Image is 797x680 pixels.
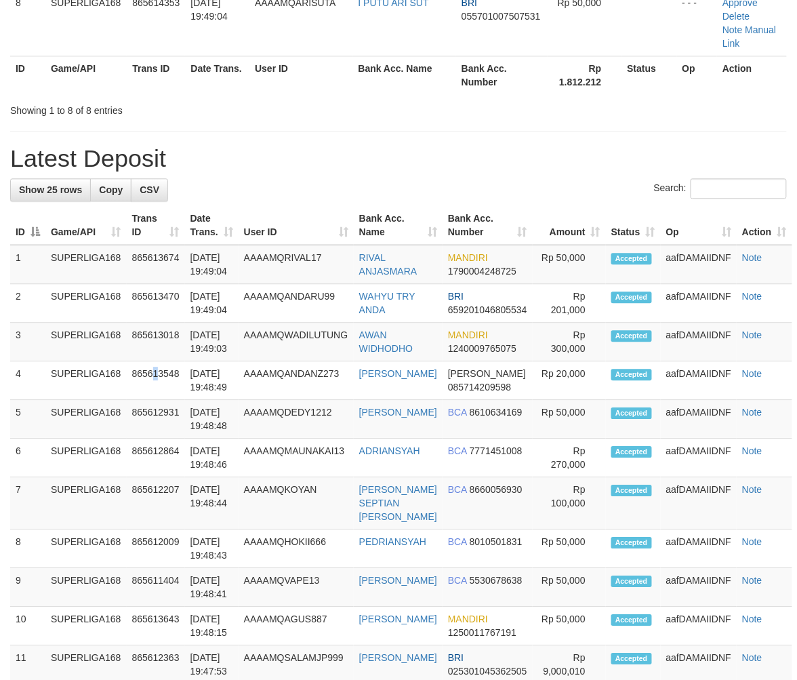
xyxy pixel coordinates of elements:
[448,382,511,393] span: Copy 085714209598 to clipboard
[661,568,737,607] td: aafDAMAIIDNF
[533,400,606,439] td: Rp 50,000
[239,361,354,400] td: AAAAMQANDANZ273
[10,206,45,245] th: ID: activate to sort column descending
[45,245,127,284] td: SUPERLIGA168
[127,607,185,645] td: 865613643
[45,206,127,245] th: Game/API: activate to sort column ascending
[127,284,185,323] td: 865613470
[249,56,352,94] th: User ID
[470,575,523,586] span: Copy 5530678638 to clipboard
[90,178,131,201] a: Copy
[691,178,787,199] input: Search:
[127,477,185,529] td: 865612207
[185,568,239,607] td: [DATE] 19:48:41
[611,537,652,548] span: Accepted
[448,343,516,354] span: Copy 1240009765075 to clipboard
[239,323,354,361] td: AAAAMQWADILUTUNG
[661,206,737,245] th: Op: activate to sort column ascending
[127,439,185,477] td: 865612864
[742,329,762,340] a: Note
[448,266,516,277] span: Copy 1790004248725 to clipboard
[140,184,159,195] span: CSV
[10,361,45,400] td: 4
[470,484,523,495] span: Copy 8660056930 to clipboard
[185,323,239,361] td: [DATE] 19:49:03
[448,329,488,340] span: MANDIRI
[10,56,45,94] th: ID
[354,206,443,245] th: Bank Acc. Name: activate to sort column ascending
[127,56,185,94] th: Trans ID
[742,407,762,418] a: Note
[185,361,239,400] td: [DATE] 19:48:49
[239,439,354,477] td: AAAAMQMAUNAKAI13
[185,439,239,477] td: [DATE] 19:48:46
[533,477,606,529] td: Rp 100,000
[359,536,426,547] a: PEDRIANSYAH
[10,568,45,607] td: 9
[45,400,127,439] td: SUPERLIGA168
[239,568,354,607] td: AAAAMQVAPE13
[661,529,737,568] td: aafDAMAIIDNF
[661,323,737,361] td: aafDAMAIIDNF
[239,607,354,645] td: AAAAMQAGUS887
[359,575,437,586] a: [PERSON_NAME]
[548,56,622,94] th: Rp 1.812.212
[742,536,762,547] a: Note
[45,607,127,645] td: SUPERLIGA168
[127,245,185,284] td: 865613674
[45,529,127,568] td: SUPERLIGA168
[742,252,762,263] a: Note
[742,652,762,663] a: Note
[10,607,45,645] td: 10
[239,400,354,439] td: AAAAMQDEDY1212
[448,652,464,663] span: BRI
[611,330,652,342] span: Accepted
[443,206,533,245] th: Bank Acc. Number: activate to sort column ascending
[10,145,787,172] h1: Latest Deposit
[185,206,239,245] th: Date Trans.: activate to sort column ascending
[185,607,239,645] td: [DATE] 19:48:15
[448,407,467,418] span: BCA
[45,56,127,94] th: Game/API
[45,568,127,607] td: SUPERLIGA168
[10,245,45,284] td: 1
[10,323,45,361] td: 3
[533,607,606,645] td: Rp 50,000
[622,56,677,94] th: Status
[239,477,354,529] td: AAAAMQKOYAN
[10,98,322,117] div: Showing 1 to 8 of 8 entries
[239,206,354,245] th: User ID: activate to sort column ascending
[722,11,750,22] a: Delete
[448,291,464,302] span: BRI
[185,284,239,323] td: [DATE] 19:49:04
[10,284,45,323] td: 2
[127,361,185,400] td: 865613548
[127,568,185,607] td: 865611404
[654,178,787,199] label: Search:
[742,575,762,586] a: Note
[533,323,606,361] td: Rp 300,000
[661,400,737,439] td: aafDAMAIIDNF
[359,329,413,354] a: AWAN WIDHODHO
[737,206,792,245] th: Action: activate to sort column ascending
[10,178,91,201] a: Show 25 rows
[533,568,606,607] td: Rp 50,000
[533,361,606,400] td: Rp 20,000
[611,292,652,303] span: Accepted
[722,24,776,49] a: Manual Link
[611,653,652,664] span: Accepted
[717,56,787,94] th: Action
[45,439,127,477] td: SUPERLIGA168
[99,184,123,195] span: Copy
[448,575,467,586] span: BCA
[470,536,523,547] span: Copy 8010501831 to clipboard
[359,252,417,277] a: RIVAL ANJASMARA
[661,245,737,284] td: aafDAMAIIDNF
[127,206,185,245] th: Trans ID: activate to sort column ascending
[448,484,467,495] span: BCA
[10,477,45,529] td: 7
[462,11,541,22] span: Copy 055701007507531 to clipboard
[131,178,168,201] a: CSV
[10,439,45,477] td: 6
[742,614,762,624] a: Note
